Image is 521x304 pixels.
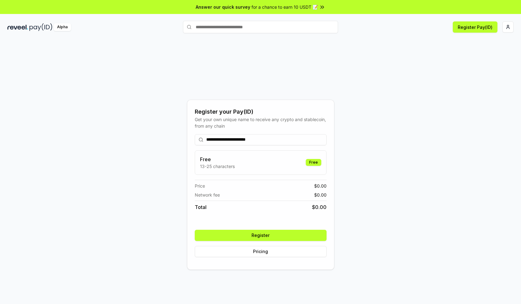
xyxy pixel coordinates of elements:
span: Price [195,183,205,189]
img: pay_id [29,23,52,31]
span: Total [195,203,207,211]
span: Network fee [195,192,220,198]
span: $ 0.00 [314,192,327,198]
button: Register Pay(ID) [453,21,497,33]
span: $ 0.00 [312,203,327,211]
h3: Free [200,156,235,163]
span: $ 0.00 [314,183,327,189]
span: for a chance to earn 10 USDT 📝 [252,4,318,10]
div: Free [306,159,321,166]
span: Answer our quick survey [196,4,250,10]
div: Register your Pay(ID) [195,107,327,116]
p: 13-25 characters [200,163,235,170]
div: Alpha [54,23,71,31]
button: Register [195,230,327,241]
button: Pricing [195,246,327,257]
div: Get your own unique name to receive any crypto and stablecoin, from any chain [195,116,327,129]
img: reveel_dark [7,23,28,31]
